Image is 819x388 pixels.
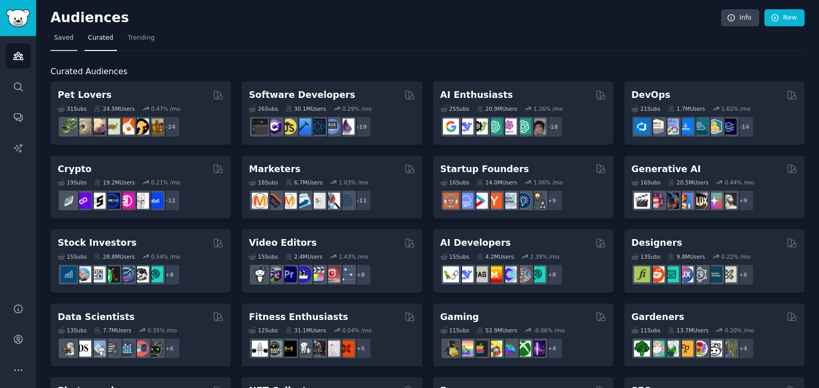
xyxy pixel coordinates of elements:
div: 0.29 % /mo [342,105,371,112]
img: chatgpt_prompts_ [515,119,531,134]
img: ycombinator [486,193,502,209]
img: typography [634,266,650,282]
img: dividends [61,266,77,282]
img: AWS_Certified_Experts [649,119,664,134]
img: fitness30plus [310,341,326,357]
img: turtle [104,119,120,134]
div: 20.9M Users [476,105,517,112]
img: Emailmarketing [295,193,311,209]
img: data [147,341,163,357]
div: 20.5M Users [668,179,708,186]
img: physicaltherapy [324,341,340,357]
img: aws_cdk [706,119,722,134]
img: googleads [310,193,326,209]
img: GYM [252,341,268,357]
div: 25 Sub s [440,105,469,112]
img: elixir [338,119,354,134]
h2: Startup Founders [440,163,529,176]
img: deepdream [663,193,679,209]
img: GymMotivation [266,341,282,357]
img: swingtrading [133,266,149,282]
img: bigseo [266,193,282,209]
img: linux_gaming [443,341,459,357]
h2: Designers [632,237,682,249]
img: EntrepreneurRideAlong [443,193,459,209]
img: premiere [281,266,297,282]
div: + 18 [541,116,563,138]
div: + 9 [732,190,754,211]
div: 19 Sub s [58,179,87,186]
img: Youtubevideo [324,266,340,282]
a: Saved [50,30,77,51]
div: 7.7M Users [94,327,131,334]
div: -0.06 % /mo [534,327,565,334]
img: FluxAI [692,193,708,209]
img: weightroom [295,341,311,357]
div: 9.8M Users [668,253,705,260]
div: + 6 [732,264,754,285]
img: CozyGamers [457,341,473,357]
div: 31.1M Users [285,327,326,334]
img: learnjavascript [281,119,297,134]
img: TwitchStreaming [530,341,545,357]
img: sdforall [677,193,693,209]
div: + 6 [159,338,180,359]
h2: AI Developers [440,237,511,249]
img: personaltraining [338,341,354,357]
div: 15 Sub s [440,253,469,260]
img: defi_ [147,193,163,209]
div: 0.54 % /mo [151,253,180,260]
img: csharp [266,119,282,134]
div: 0.47 % /mo [151,105,180,112]
img: finalcutpro [310,266,326,282]
div: 1.7M Users [668,105,705,112]
img: ValueInvesting [75,266,91,282]
img: growmybusiness [530,193,545,209]
img: SaaS [457,193,473,209]
img: ethfinance [61,193,77,209]
div: 0.04 % /mo [342,327,371,334]
img: CryptoNews [133,193,149,209]
img: UXDesign [677,266,693,282]
h2: Data Scientists [58,311,134,324]
div: 21 Sub s [632,105,660,112]
div: 26 Sub s [249,105,278,112]
img: ethstaker [90,193,106,209]
img: logodesign [649,266,664,282]
div: + 4 [541,338,563,359]
div: 30.1M Users [285,105,326,112]
img: leopardgeckos [90,119,106,134]
img: userexperience [692,266,708,282]
a: Trending [124,30,158,51]
img: herpetology [61,119,77,134]
div: 28.8M Users [94,253,134,260]
img: AItoolsCatalog [472,119,488,134]
div: 52.9M Users [476,327,517,334]
img: dogbreed [147,119,163,134]
img: Entrepreneurship [515,193,531,209]
img: starryai [706,193,722,209]
div: + 8 [541,264,563,285]
img: 0xPolygon [75,193,91,209]
h2: DevOps [632,89,671,102]
img: DreamBooth [721,193,737,209]
div: 13 Sub s [632,253,660,260]
img: gamers [501,341,517,357]
img: ballpython [75,119,91,134]
img: web3 [104,193,120,209]
img: content_marketing [252,193,268,209]
div: 16 Sub s [632,179,660,186]
img: chatgpt_promptDesign [486,119,502,134]
div: 1.43 % /mo [339,253,368,260]
div: 4.2M Users [476,253,514,260]
div: + 24 [159,116,180,138]
img: aivideo [634,193,650,209]
h2: Fitness Enthusiasts [249,311,348,324]
div: 13.7M Users [668,327,708,334]
div: 16 Sub s [440,179,469,186]
h2: AI Enthusiasts [440,89,513,102]
div: 13 Sub s [58,327,87,334]
div: + 12 [159,190,180,211]
img: reactnative [310,119,326,134]
img: flowers [692,341,708,357]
